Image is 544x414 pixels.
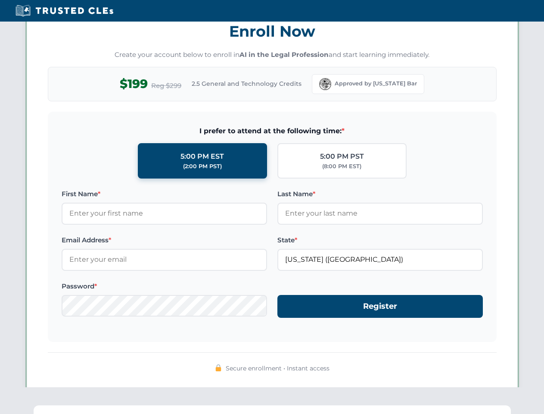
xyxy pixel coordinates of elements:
[277,203,483,224] input: Enter your last name
[277,235,483,245] label: State
[48,50,497,60] p: Create your account below to enroll in and start learning immediately.
[62,249,267,270] input: Enter your email
[277,249,483,270] input: Florida (FL)
[319,78,331,90] img: Florida Bar
[320,151,364,162] div: 5:00 PM PST
[120,74,148,94] span: $199
[62,125,483,137] span: I prefer to attend at the following time:
[62,235,267,245] label: Email Address
[215,364,222,371] img: 🔒
[180,151,224,162] div: 5:00 PM EST
[277,189,483,199] label: Last Name
[62,203,267,224] input: Enter your first name
[277,295,483,318] button: Register
[322,162,361,171] div: (8:00 PM EST)
[226,364,330,373] span: Secure enrollment • Instant access
[62,281,267,292] label: Password
[62,189,267,199] label: First Name
[183,162,222,171] div: (2:00 PM PST)
[13,4,116,17] img: Trusted CLEs
[192,79,302,88] span: 2.5 General and Technology Credits
[151,81,181,91] span: Reg $299
[48,18,497,45] h3: Enroll Now
[335,79,417,88] span: Approved by [US_STATE] Bar
[239,50,329,59] strong: AI in the Legal Profession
